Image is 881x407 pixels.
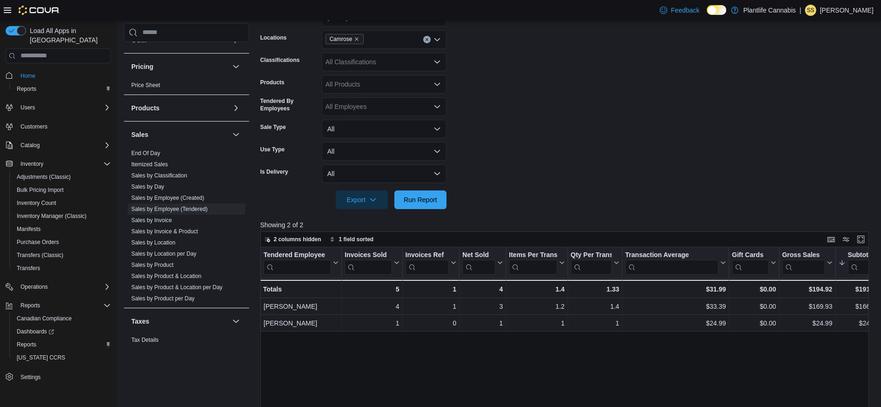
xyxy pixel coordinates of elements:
[339,236,374,243] span: 1 field sorted
[131,228,198,235] a: Sales by Invoice & Product
[570,251,619,274] button: Qty Per Transaction
[17,121,111,132] span: Customers
[782,251,832,274] button: Gross Sales
[847,251,871,274] div: Subtotal
[509,251,557,259] div: Items Per Transaction
[131,183,164,190] span: Sales by Day
[462,251,503,274] button: Net Sold
[17,70,39,81] a: Home
[131,261,174,269] span: Sales by Product
[17,371,111,382] span: Settings
[17,173,71,181] span: Adjustments (Classic)
[260,34,287,41] label: Locations
[17,251,63,259] span: Transfers (Classic)
[462,301,503,312] div: 3
[509,318,565,329] div: 1
[2,69,115,82] button: Home
[9,351,115,364] button: [US_STATE] CCRS
[405,251,456,274] button: Invoices Ref
[17,300,111,311] span: Reports
[9,325,115,338] a: Dashboards
[124,334,249,360] div: Taxes
[131,217,172,224] a: Sales by Invoice
[264,251,331,259] div: Tendered Employee
[9,223,115,236] button: Manifests
[782,251,825,274] div: Gross Sales
[13,326,58,337] a: Dashboards
[9,197,115,210] button: Inventory Count
[131,273,202,279] a: Sales by Product & Location
[326,234,378,245] button: 1 field sorted
[345,301,399,312] div: 4
[131,262,174,268] a: Sales by Product
[260,79,285,86] label: Products
[131,161,168,168] span: Itemized Sales
[462,318,503,329] div: 1
[838,318,879,329] div: $24.99
[405,251,448,259] div: Invoices Ref
[13,250,67,261] a: Transfers (Classic)
[264,301,339,312] div: [PERSON_NAME]
[322,164,447,183] button: All
[131,150,160,156] a: End Of Day
[264,251,339,274] button: Tendered Employee
[260,123,286,131] label: Sale Type
[847,251,871,259] div: Subtotal
[404,195,437,204] span: Run Report
[570,251,611,274] div: Qty Per Transaction
[20,104,35,111] span: Users
[131,284,223,291] span: Sales by Product & Location per Day
[260,168,288,176] label: Is Delivery
[405,318,456,329] div: 0
[230,129,242,140] button: Sales
[124,148,249,308] div: Sales
[345,251,392,259] div: Invoices Sold
[9,82,115,95] button: Reports
[131,103,229,113] button: Products
[260,97,318,112] label: Tendered By Employees
[131,62,229,71] button: Pricing
[394,190,447,209] button: Run Report
[345,284,399,295] div: 5
[13,263,44,274] a: Transfers
[131,103,160,113] h3: Products
[625,301,726,312] div: $33.39
[462,251,495,259] div: Net Sold
[345,251,399,274] button: Invoices Sold
[671,6,699,15] span: Feedback
[570,301,619,312] div: 1.4
[625,284,726,295] div: $31.99
[732,284,776,295] div: $0.00
[625,251,726,274] button: Transaction Average
[820,5,874,16] p: [PERSON_NAME]
[131,295,195,302] span: Sales by Product per Day
[840,234,852,245] button: Display options
[17,70,111,81] span: Home
[17,315,72,322] span: Canadian Compliance
[17,238,59,246] span: Purchase Orders
[264,251,331,274] div: Tendered Employee
[13,313,75,324] a: Canadian Compliance
[13,184,68,196] a: Bulk Pricing Import
[131,239,176,246] a: Sales by Location
[462,284,503,295] div: 4
[345,318,399,329] div: 1
[17,186,64,194] span: Bulk Pricing Import
[13,352,69,363] a: [US_STATE] CCRS
[807,5,814,16] span: SS
[17,212,87,220] span: Inventory Manager (Classic)
[131,337,159,343] a: Tax Details
[13,237,63,248] a: Purchase Orders
[13,184,111,196] span: Bulk Pricing Import
[13,83,40,95] a: Reports
[17,140,111,151] span: Catalog
[732,301,776,312] div: $0.00
[13,224,111,235] span: Manifests
[9,249,115,262] button: Transfers (Classic)
[838,301,879,312] div: $166.93
[13,237,111,248] span: Purchase Orders
[17,328,54,335] span: Dashboards
[405,251,448,274] div: Invoices Ref
[805,5,816,16] div: Sarah Swensrude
